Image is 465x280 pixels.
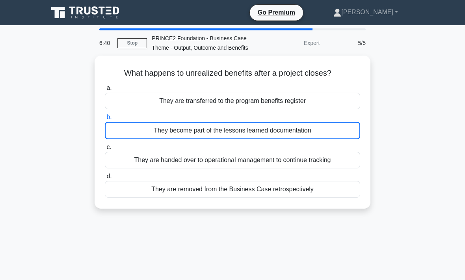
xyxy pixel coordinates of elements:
[106,114,112,120] span: b.
[255,35,324,51] div: Expert
[95,35,117,51] div: 6:40
[104,68,361,78] h5: What happens to unrealized benefits after a project closes?
[314,4,417,20] a: [PERSON_NAME]
[147,30,255,56] div: PRINCE2 Foundation - Business Case Theme - Output, Outcome and Benefits
[106,144,111,150] span: c.
[105,122,360,139] div: They become part of the lessons learned documentation
[105,93,360,109] div: They are transferred to the program benefits register
[106,84,112,91] span: a.
[253,7,300,17] a: Go Premium
[105,152,360,168] div: They are handed over to operational management to continue tracking
[324,35,370,51] div: 5/5
[117,38,147,48] a: Stop
[105,181,360,198] div: They are removed from the Business Case retrospectively
[106,173,112,179] span: d.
